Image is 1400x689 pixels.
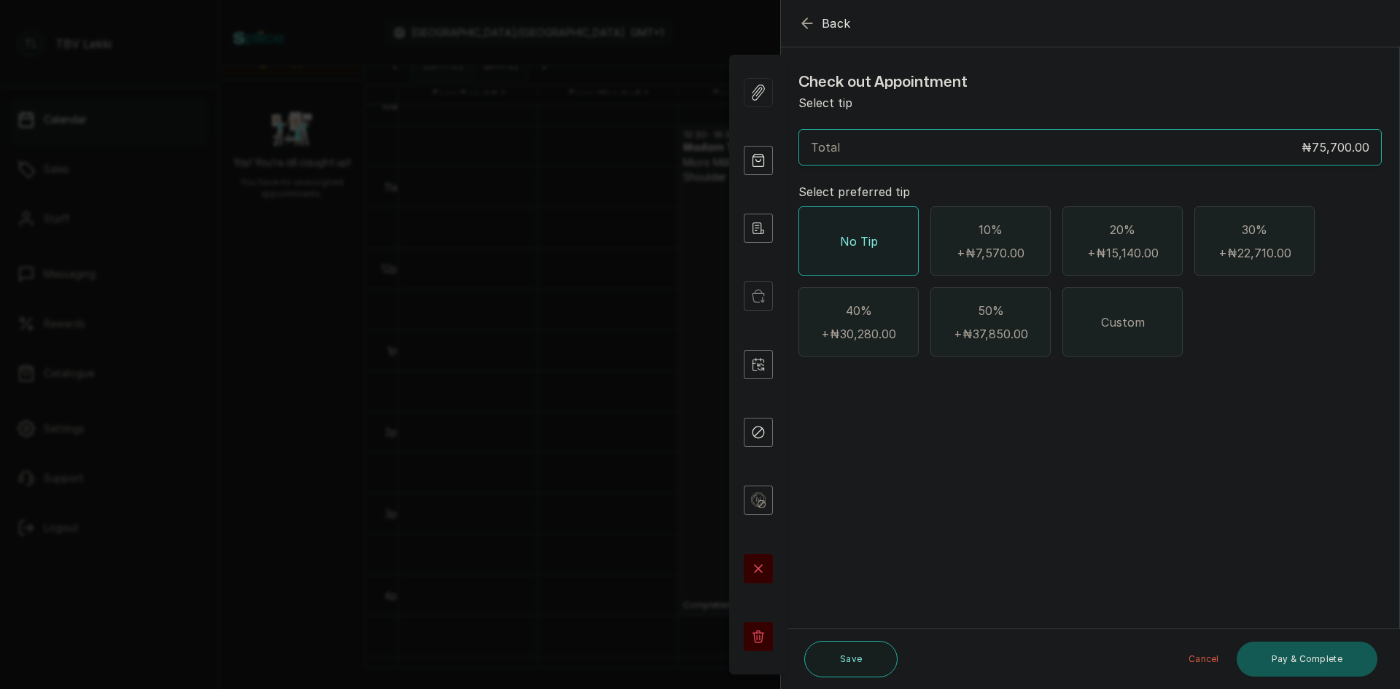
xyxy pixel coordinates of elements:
[1302,139,1369,156] p: ₦75,700.00
[811,139,840,156] p: Total
[1101,314,1145,331] span: Custom
[1177,642,1231,677] button: Cancel
[840,233,878,250] span: No Tip
[978,302,1004,319] span: 50%
[1218,244,1291,262] span: + ₦22,710.00
[957,244,1024,262] span: + ₦7,570.00
[798,15,851,32] button: Back
[804,641,898,677] button: Save
[954,325,1028,343] span: + ₦37,850.00
[821,325,896,343] span: + ₦30,280.00
[798,94,1090,112] p: Select tip
[1237,642,1377,677] button: Pay & Complete
[822,15,851,32] span: Back
[1110,221,1135,238] span: 20%
[846,302,872,319] span: 40%
[979,221,1003,238] span: 10%
[1087,244,1159,262] span: + ₦15,140.00
[798,71,1090,94] h1: Check out Appointment
[1242,221,1267,238] span: 30%
[798,183,1382,201] p: Select preferred tip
